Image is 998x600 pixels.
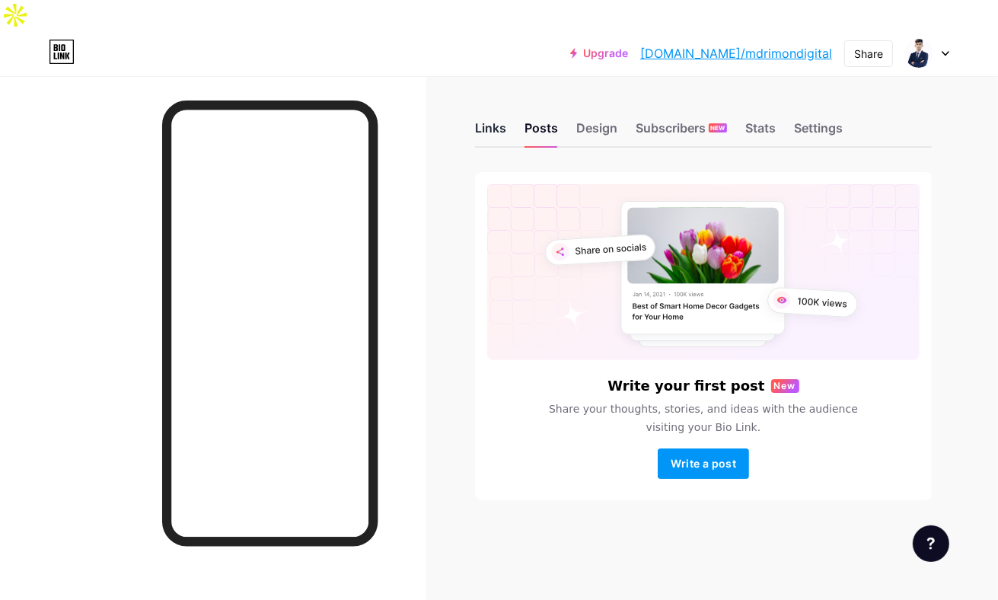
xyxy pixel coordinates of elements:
h6: Write your first post [607,378,764,394]
div: Settings [794,119,843,146]
div: Links [475,119,506,146]
div: Design [576,119,617,146]
div: Stats [745,119,776,146]
a: Upgrade [570,47,628,59]
span: New [774,379,796,393]
span: Write a post [671,457,736,470]
div: Subscribers [636,119,727,146]
button: Write a post [658,448,749,479]
span: NEW [711,123,725,132]
a: [DOMAIN_NAME]/mdrimondigital [640,44,832,62]
span: Share your thoughts, stories, and ideas with the audience visiting your Bio Link. [531,400,876,436]
img: rmrimon [904,39,933,68]
div: Share [854,46,883,62]
div: Posts [525,119,558,146]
